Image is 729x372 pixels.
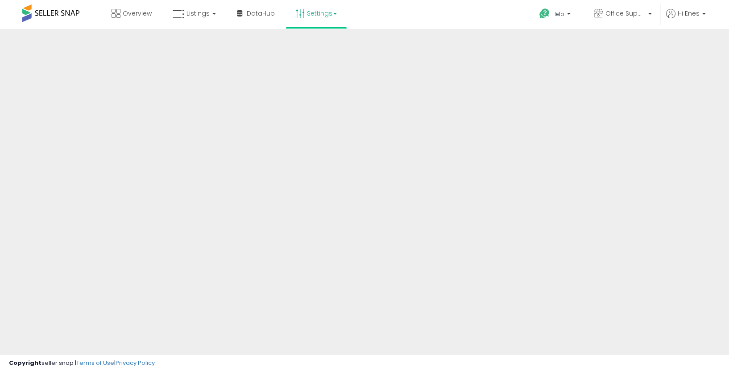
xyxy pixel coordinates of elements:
span: Help [552,10,564,18]
span: Overview [123,9,152,18]
i: Get Help [539,8,550,19]
span: Hi Enes [678,9,700,18]
span: Listings [186,9,210,18]
a: Help [532,1,580,29]
a: Terms of Use [76,359,114,367]
span: DataHub [247,9,275,18]
span: Office Suppliers [605,9,646,18]
a: Hi Enes [666,9,706,29]
strong: Copyright [9,359,41,367]
a: Privacy Policy [116,359,155,367]
div: seller snap | | [9,359,155,368]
